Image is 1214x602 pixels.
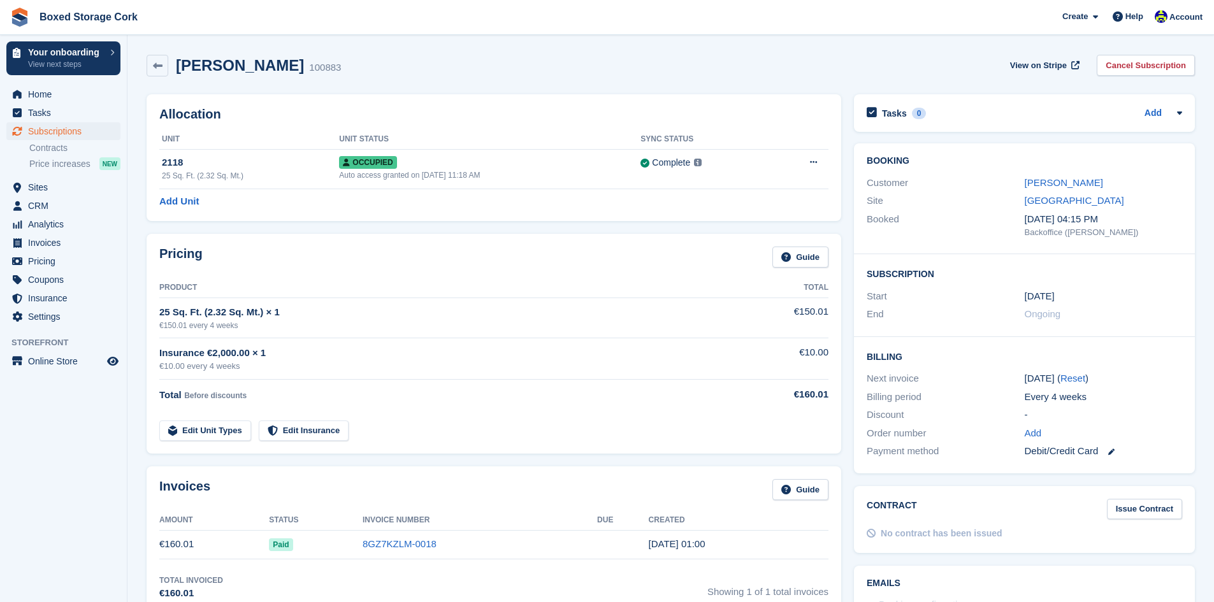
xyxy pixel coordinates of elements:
span: Occupied [339,156,396,169]
div: 25 Sq. Ft. (2.32 Sq. Mt.) × 1 [159,305,725,320]
th: Unit Status [339,129,640,150]
h2: Booking [867,156,1182,166]
span: Storefront [11,336,127,349]
div: Next invoice [867,371,1024,386]
th: Invoice Number [363,510,597,531]
th: Unit [159,129,339,150]
div: 2118 [162,155,339,170]
a: Contracts [29,142,120,154]
h2: Contract [867,499,917,520]
span: Tasks [28,104,105,122]
span: CRM [28,197,105,215]
a: menu [6,122,120,140]
h2: Pricing [159,247,203,268]
a: Cancel Subscription [1097,55,1195,76]
div: Complete [652,156,690,169]
span: Price increases [29,158,90,170]
th: Sync Status [640,129,771,150]
div: NEW [99,157,120,170]
span: Online Store [28,352,105,370]
div: - [1025,408,1182,422]
span: Sites [28,178,105,196]
td: €160.01 [159,530,269,559]
a: Your onboarding View next steps [6,41,120,75]
div: €150.01 every 4 weeks [159,320,725,331]
h2: Emails [867,578,1182,589]
a: Preview store [105,354,120,369]
span: Pricing [28,252,105,270]
div: [DATE] ( ) [1025,371,1182,386]
a: Edit Insurance [259,420,349,441]
a: menu [6,234,120,252]
div: Billing period [867,390,1024,405]
span: Create [1062,10,1088,23]
div: [DATE] 04:15 PM [1025,212,1182,227]
img: stora-icon-8386f47178a22dfd0bd8f6a31ec36ba5ce8667c1dd55bd0f319d3a0aa187defe.svg [10,8,29,27]
a: [PERSON_NAME] [1025,177,1103,188]
div: End [867,307,1024,322]
div: 0 [912,108,927,119]
div: €160.01 [725,387,828,402]
span: Showing 1 of 1 total invoices [707,575,828,601]
span: Coupons [28,271,105,289]
td: €150.01 [725,297,828,338]
td: €10.00 [725,338,828,380]
th: Created [649,510,828,531]
span: Invoices [28,234,105,252]
a: menu [6,252,120,270]
span: Before discounts [184,391,247,400]
h2: Subscription [867,267,1182,280]
a: [GEOGRAPHIC_DATA] [1025,195,1124,206]
span: Help [1125,10,1143,23]
div: Booked [867,212,1024,239]
span: View on Stripe [1010,59,1067,72]
h2: [PERSON_NAME] [176,57,304,74]
div: €10.00 every 4 weeks [159,360,725,373]
div: Payment method [867,444,1024,459]
div: Site [867,194,1024,208]
a: Add [1025,426,1042,441]
th: Product [159,278,725,298]
a: menu [6,308,120,326]
th: Status [269,510,363,531]
a: Guide [772,247,828,268]
a: menu [6,178,120,196]
h2: Allocation [159,107,828,122]
time: 2025-08-15 00:00:26 UTC [649,538,705,549]
div: No contract has been issued [881,527,1002,540]
div: Customer [867,176,1024,190]
div: Total Invoiced [159,575,223,586]
p: View next steps [28,59,104,70]
div: Start [867,289,1024,304]
a: menu [6,215,120,233]
span: Account [1169,11,1203,24]
div: 25 Sq. Ft. (2.32 Sq. Mt.) [162,170,339,182]
span: Paid [269,538,293,551]
h2: Billing [867,350,1182,362]
span: Subscriptions [28,122,105,140]
time: 2025-08-15 00:00:00 UTC [1025,289,1055,304]
span: Ongoing [1025,308,1061,319]
a: Issue Contract [1107,499,1182,520]
h2: Invoices [159,479,210,500]
a: menu [6,352,120,370]
a: Price increases NEW [29,157,120,171]
th: Total [725,278,828,298]
div: Debit/Credit Card [1025,444,1182,459]
h2: Tasks [882,108,907,119]
div: Discount [867,408,1024,422]
span: Analytics [28,215,105,233]
span: Insurance [28,289,105,307]
div: Insurance €2,000.00 × 1 [159,346,725,361]
div: Every 4 weeks [1025,390,1182,405]
span: Settings [28,308,105,326]
div: Order number [867,426,1024,441]
a: Guide [772,479,828,500]
img: icon-info-grey-7440780725fd019a000dd9b08b2336e03edf1995a4989e88bcd33f0948082b44.svg [694,159,702,166]
a: menu [6,85,120,103]
p: Your onboarding [28,48,104,57]
a: menu [6,271,120,289]
a: Add [1145,106,1162,121]
div: Backoffice ([PERSON_NAME]) [1025,226,1182,239]
a: 8GZ7KZLM-0018 [363,538,437,549]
